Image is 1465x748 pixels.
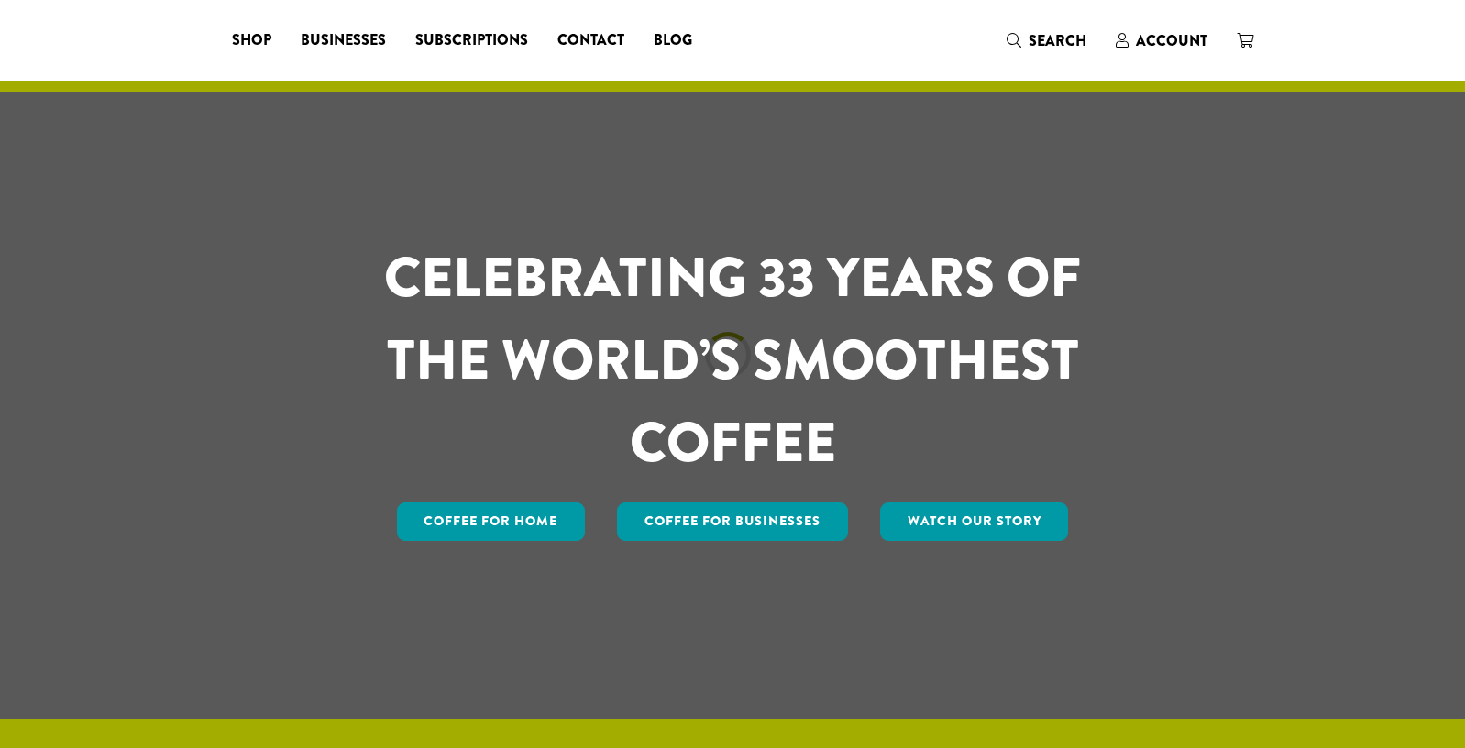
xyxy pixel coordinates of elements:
a: Account [1101,26,1222,56]
span: Account [1136,30,1207,51]
span: Shop [232,29,271,52]
h1: CELEBRATING 33 YEARS OF THE WORLD’S SMOOTHEST COFFEE [330,236,1135,484]
span: Search [1029,30,1086,51]
a: Shop [217,26,286,55]
a: Coffee for Home [397,502,586,541]
a: Subscriptions [401,26,543,55]
span: Contact [557,29,624,52]
span: Businesses [301,29,386,52]
a: Businesses [286,26,401,55]
a: Coffee For Businesses [617,502,848,541]
a: Blog [639,26,707,55]
a: Watch Our Story [880,502,1069,541]
a: Contact [543,26,639,55]
span: Blog [654,29,692,52]
a: Search [992,26,1101,56]
span: Subscriptions [415,29,528,52]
